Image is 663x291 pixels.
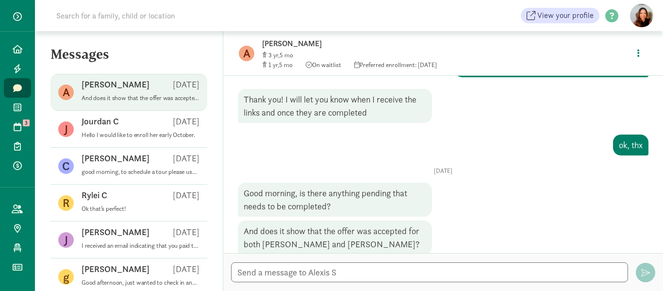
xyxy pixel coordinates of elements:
p: good morning, to schedule a tour please use tour scheduler from website [DOMAIN_NAME], after acce... [82,168,199,176]
figure: R [58,195,74,211]
p: [DATE] [173,226,199,238]
figure: C [58,158,74,174]
div: Good morning, is there anything pending that needs to be completed? [238,183,432,217]
p: [PERSON_NAME] [82,79,149,90]
figure: A [58,85,74,100]
div: And does it show that the offer was accepted for both [PERSON_NAME] and [PERSON_NAME]? [238,221,432,255]
span: 3 [23,120,30,126]
p: And does it show that the offer was accepted for both [PERSON_NAME] and [PERSON_NAME]? [82,94,199,102]
a: View your profile [521,8,599,23]
figure: g [58,269,74,285]
h5: Messages [35,47,223,70]
p: I received an email indicating that you paid the registration fee which indicates that you have a... [82,242,199,250]
p: [DATE] [173,116,199,127]
span: 3 [268,51,280,59]
p: [PERSON_NAME] [82,226,149,238]
a: 3 [4,117,31,137]
p: [PERSON_NAME] [82,153,149,164]
p: [DATE] [173,263,199,275]
span: 1 [268,61,279,69]
input: Search for a family, child or location [50,6,323,25]
div: Thank you! I will let you know when I receive the links and once they are completed [238,89,432,123]
p: [DATE] [173,153,199,164]
span: Preferred enrollment: [DATE] [354,61,437,69]
p: Rylei C [82,189,107,201]
figure: J [58,232,74,248]
p: [DATE] [238,167,648,175]
span: 5 [280,51,293,59]
figure: J [58,121,74,137]
p: [PERSON_NAME] [82,263,149,275]
span: View your profile [537,10,594,21]
p: [PERSON_NAME] [262,37,568,51]
p: Ok that’s perfect! [82,205,199,213]
figure: A [239,46,254,61]
span: On waitlist [306,61,341,69]
p: Hello I would like to enroll her early October. [82,131,199,139]
p: [DATE] [173,189,199,201]
div: ok, thx [613,135,648,155]
p: Good afternoon, just wanted to check in and see if you are still interested in enrolling with us?... [82,279,199,287]
p: Jourdan C [82,116,119,127]
p: [DATE] [173,79,199,90]
span: 5 [279,61,293,69]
